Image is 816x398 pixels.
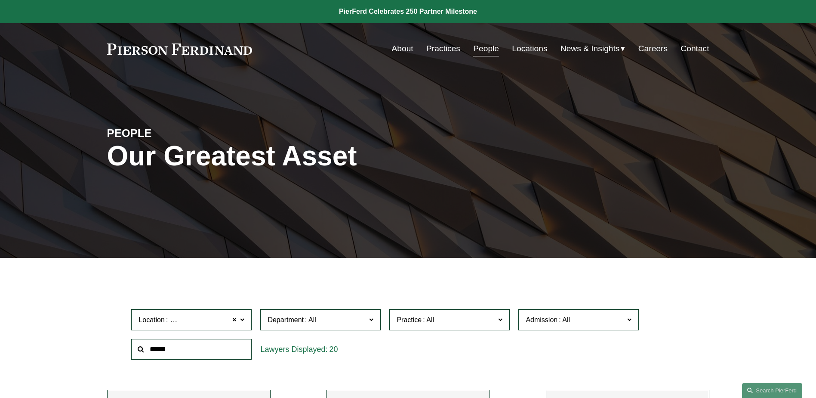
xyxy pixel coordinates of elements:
a: Search this site [742,383,802,398]
h4: PEOPLE [107,126,258,140]
a: Locations [512,40,547,57]
a: People [473,40,499,57]
span: News & Insights [560,41,620,56]
a: Contact [681,40,709,57]
span: Location [139,316,165,323]
h1: Our Greatest Asset [107,140,508,172]
span: Department [268,316,304,323]
a: Careers [638,40,668,57]
span: Admission [526,316,557,323]
span: [GEOGRAPHIC_DATA] [169,314,241,326]
a: About [392,40,413,57]
a: folder dropdown [560,40,625,57]
span: Practice [397,316,422,323]
span: 20 [329,345,338,354]
a: Practices [426,40,460,57]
